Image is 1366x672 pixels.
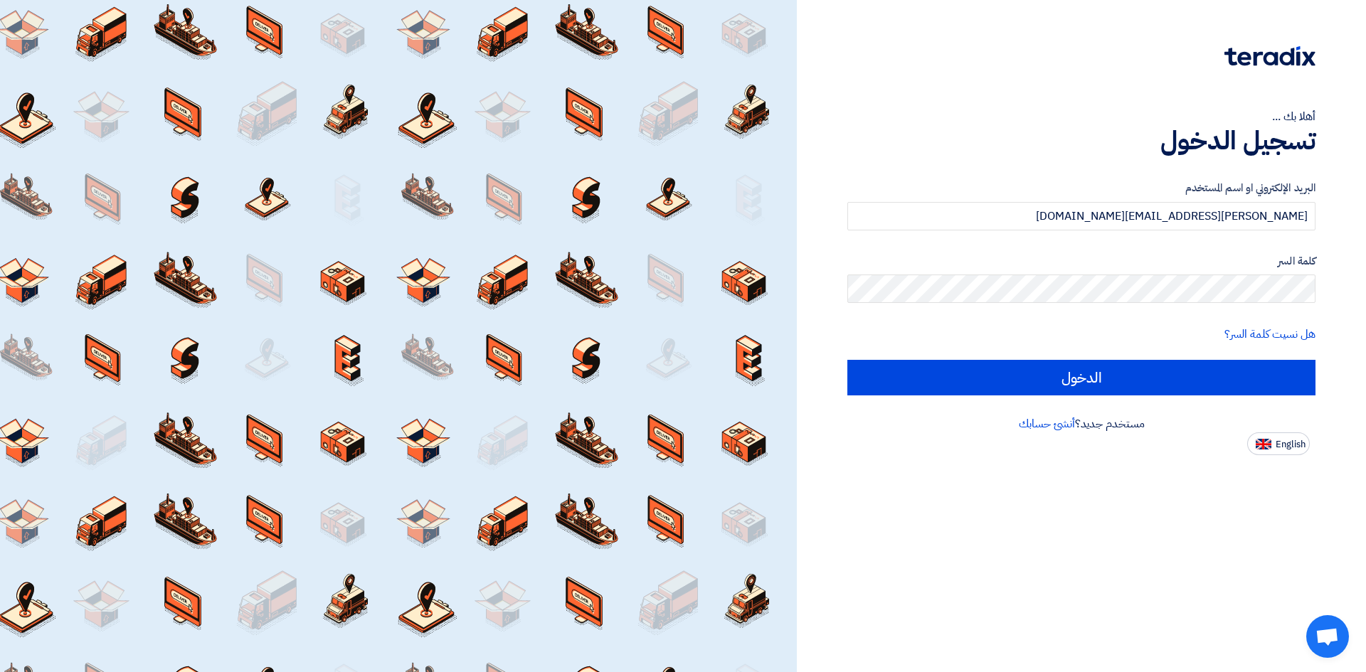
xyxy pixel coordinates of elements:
[847,415,1315,432] div: مستخدم جديد؟
[847,360,1315,395] input: الدخول
[847,202,1315,230] input: أدخل بريد العمل الإلكتروني او اسم المستخدم الخاص بك ...
[1247,432,1310,455] button: English
[1256,439,1271,449] img: en-US.png
[1224,326,1315,343] a: هل نسيت كلمة السر؟
[847,125,1315,156] h1: تسجيل الدخول
[847,108,1315,125] div: أهلا بك ...
[1306,615,1349,658] div: Open chat
[1276,439,1306,449] span: English
[1224,46,1315,66] img: Teradix logo
[847,180,1315,196] label: البريد الإلكتروني او اسم المستخدم
[847,253,1315,270] label: كلمة السر
[1019,415,1075,432] a: أنشئ حسابك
